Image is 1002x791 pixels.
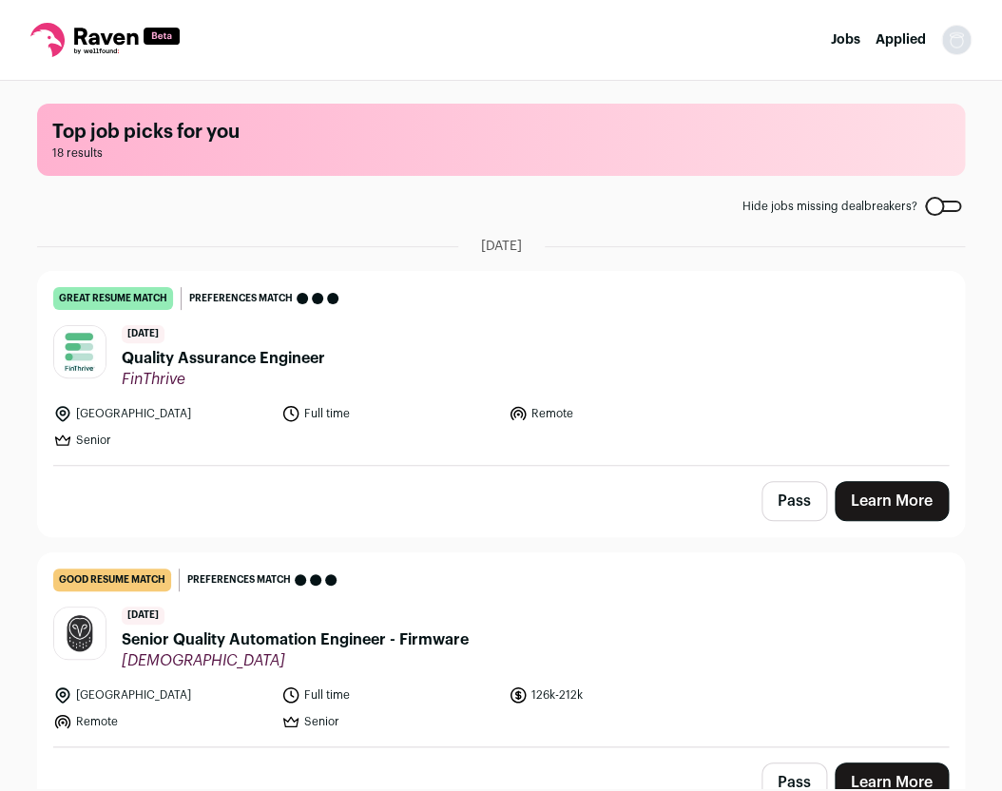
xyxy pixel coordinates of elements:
[189,289,293,308] span: Preferences match
[54,326,106,377] img: 6ec98cb29ed383d691d65e1f0a0376665924f42c7b94420e3670219d2c43f7c4.jpg
[53,685,270,704] li: [GEOGRAPHIC_DATA]
[281,404,498,423] li: Full time
[53,287,173,310] div: great resume match
[122,651,469,670] span: [DEMOGRAPHIC_DATA]
[53,404,270,423] li: [GEOGRAPHIC_DATA]
[53,569,171,591] div: good resume match
[876,33,926,47] a: Applied
[122,325,164,343] span: [DATE]
[53,712,270,731] li: Remote
[52,119,950,145] h1: Top job picks for you
[941,25,972,55] button: Open dropdown
[122,370,325,389] span: FinThrive
[122,628,469,651] span: Senior Quality Automation Engineer - Firmware
[509,685,725,704] li: 126k-212k
[742,199,917,214] span: Hide jobs missing dealbreakers?
[122,607,164,625] span: [DATE]
[281,712,498,731] li: Senior
[38,272,964,465] a: great resume match Preferences match [DATE] Quality Assurance Engineer FinThrive [GEOGRAPHIC_DATA...
[187,570,291,589] span: Preferences match
[281,685,498,704] li: Full time
[53,431,270,450] li: Senior
[761,481,827,521] button: Pass
[38,553,964,746] a: good resume match Preferences match [DATE] Senior Quality Automation Engineer - Firmware [DEMOGRA...
[941,25,972,55] img: nopic.png
[481,237,522,256] span: [DATE]
[52,145,950,161] span: 18 results
[509,404,725,423] li: Remote
[835,481,949,521] a: Learn More
[831,33,860,47] a: Jobs
[54,608,106,659] img: f3d5d0fa5e81f1c40eef72acec6f04c076c8df624c75215ce6affc40ebb62c96.jpg
[122,347,325,370] span: Quality Assurance Engineer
